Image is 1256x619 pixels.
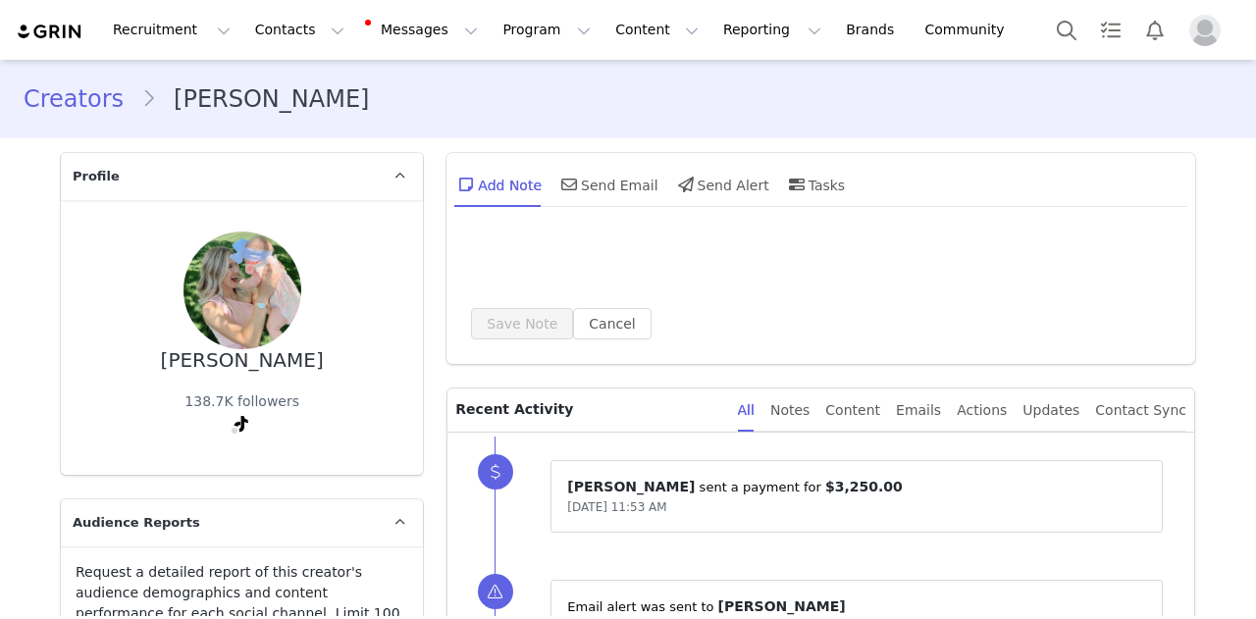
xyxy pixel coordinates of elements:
[957,388,1007,433] div: Actions
[567,596,1146,617] p: ⁨Email⁩ alert was sent to ⁨ ⁩
[603,8,710,52] button: Content
[557,161,658,208] div: Send Email
[711,8,833,52] button: Reporting
[573,308,651,339] button: Cancel
[567,479,695,494] span: [PERSON_NAME]
[184,391,299,412] div: 138.7K followers
[914,8,1025,52] a: Community
[718,598,846,614] span: [PERSON_NAME]
[471,308,573,339] button: Save Note
[491,8,602,52] button: Program
[567,500,666,514] span: [DATE] 11:53 AM
[1177,15,1240,46] button: Profile
[16,23,84,41] img: grin logo
[825,479,903,494] span: $3,250.00
[567,477,1146,497] p: ⁨ ⁩ ⁨sent a payment for⁩ ⁨ ⁩
[73,513,200,533] span: Audience Reports
[161,349,324,372] div: [PERSON_NAME]
[101,8,242,52] button: Recruitment
[738,388,755,433] div: All
[455,388,721,432] p: Recent Activity
[454,161,542,208] div: Add Note
[1095,388,1186,433] div: Contact Sync
[674,161,769,208] div: Send Alert
[825,388,880,433] div: Content
[896,388,941,433] div: Emails
[834,8,912,52] a: Brands
[243,8,356,52] button: Contacts
[1022,388,1079,433] div: Updates
[1089,8,1132,52] a: Tasks
[357,8,490,52] button: Messages
[183,232,301,349] img: c755ec38-38b6-4daf-b307-d179b3bf4bcb.jpg
[73,167,120,186] span: Profile
[770,388,810,433] div: Notes
[1045,8,1088,52] button: Search
[24,81,141,117] a: Creators
[785,161,846,208] div: Tasks
[1133,8,1177,52] button: Notifications
[1189,15,1221,46] img: placeholder-profile.jpg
